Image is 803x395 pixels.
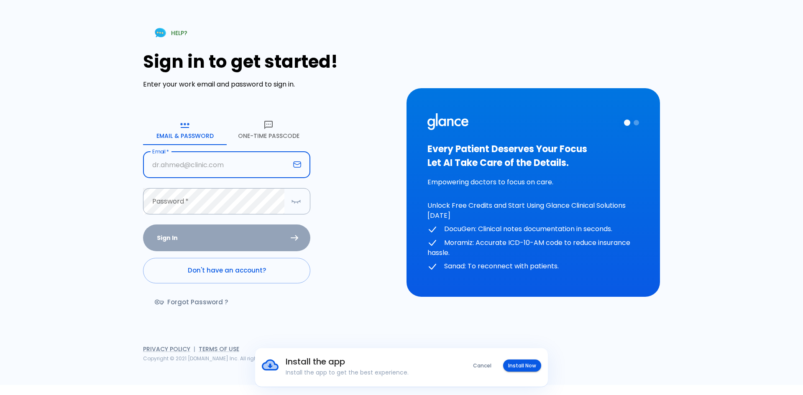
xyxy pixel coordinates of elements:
p: Install the app to get the best experience. [286,368,446,377]
a: Forgot Password ? [143,290,241,314]
h3: Every Patient Deserves Your Focus Let AI Take Care of the Details. [427,142,639,170]
h1: Sign in to get started! [143,51,396,72]
p: Enter your work email and password to sign in. [143,79,396,89]
a: Privacy Policy [143,345,190,353]
input: dr.ahmed@clinic.com [143,152,290,178]
p: Empowering doctors to focus on care. [427,177,639,187]
button: One-Time Passcode [227,115,310,145]
span: | [194,345,195,353]
p: Sanad: To reconnect with patients. [427,261,639,272]
a: Don't have an account? [143,258,310,283]
button: Install Now [503,359,541,372]
h6: Install the app [286,355,446,368]
p: Moramiz: Accurate ICD-10-AM code to reduce insurance hassle. [427,238,639,258]
img: Chat Support [153,25,168,40]
p: DocuGen: Clinical notes documentation in seconds. [427,224,639,234]
button: Cancel [468,359,496,372]
p: Unlock Free Credits and Start Using Glance Clinical Solutions [DATE] [427,201,639,221]
button: Email & Password [143,115,227,145]
a: HELP? [143,22,197,43]
a: Terms of Use [199,345,239,353]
